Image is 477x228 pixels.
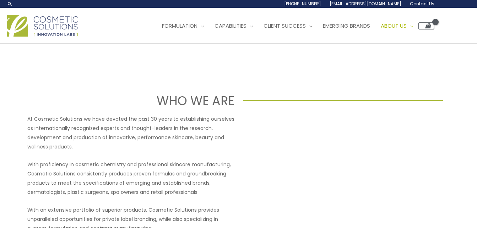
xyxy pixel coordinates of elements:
nav: Site Navigation [151,15,434,37]
a: Capabilities [209,15,258,37]
a: Formulation [157,15,209,37]
span: About Us [381,22,407,29]
span: Contact Us [410,1,434,7]
h1: WHO WE ARE [34,92,234,109]
span: Capabilities [215,22,246,29]
span: [EMAIL_ADDRESS][DOMAIN_NAME] [330,1,401,7]
p: At Cosmetic Solutions we have devoted the past 30 years to establishing ourselves as internationa... [27,114,234,151]
span: Client Success [264,22,306,29]
span: Emerging Brands [323,22,370,29]
a: Emerging Brands [318,15,375,37]
span: [PHONE_NUMBER] [284,1,321,7]
span: Formulation [162,22,197,29]
p: With proficiency in cosmetic chemistry and professional skincare manufacturing, Cosmetic Solution... [27,160,234,197]
a: Client Success [258,15,318,37]
a: View Shopping Cart, empty [418,22,434,29]
a: Search icon link [7,1,13,7]
img: Cosmetic Solutions Logo [7,15,78,37]
a: About Us [375,15,418,37]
